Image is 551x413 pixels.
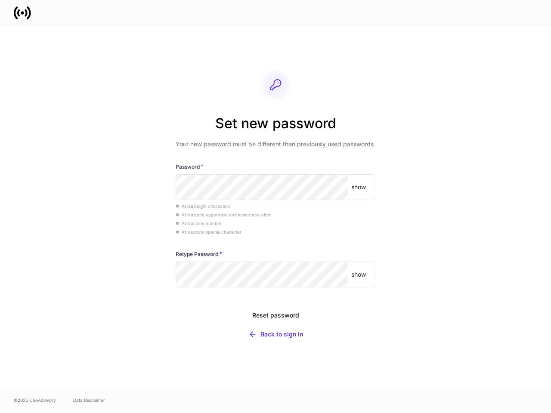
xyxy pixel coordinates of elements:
span: At least one uppercase and lowercase letter [176,212,271,217]
a: Data Disclaimer [73,397,105,404]
span: At least one special character [176,229,241,234]
span: At least eight characters [176,203,230,209]
button: Back to sign in [176,325,375,344]
p: show [351,270,366,279]
span: At least one number [176,221,222,226]
button: Reset password [176,306,375,325]
h6: Retype Password [176,250,222,258]
div: Back to sign in [260,330,303,339]
p: show [351,183,366,191]
h6: Password [176,162,204,171]
p: Your new password must be different than previously used passwords. [176,140,375,148]
div: Reset password [252,311,299,320]
h2: Set new password [176,114,375,140]
span: © 2025 OneAdvisory [14,397,56,404]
